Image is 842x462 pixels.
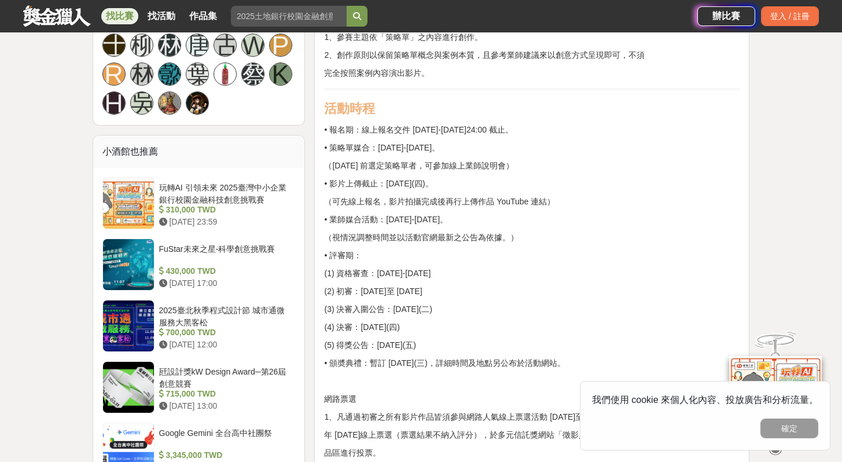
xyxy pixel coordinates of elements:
p: 1、參賽主題依「策略單」之內容進行創作。 [324,31,740,43]
div: 登入 / 註冊 [761,6,819,26]
span: 我們使用 cookie 來個人化內容、投放廣告和分析流量。 [592,395,818,405]
div: [DATE] 12:00 [159,339,291,351]
a: 辦比賽 [697,6,755,26]
a: Avatar [158,91,181,115]
img: d2146d9a-e6f6-4337-9592-8cefde37ba6b.png [729,356,822,433]
p: （[DATE] 前選定策略單者，可參加線上業師說明會） [324,160,740,172]
p: • 影片上傳截止：[DATE](四)。 [324,178,740,190]
p: (3) 決審入圍公告：[DATE](二) [324,303,740,316]
a: 2025臺北秋季程式設計節 城市通微服務大黑客松 700,000 TWD [DATE] 12:00 [102,300,296,352]
a: P [269,34,292,57]
a: 吳 [130,91,153,115]
a: 蔡 [241,63,264,86]
p: 1、凡通過初審之所有影片作品皆須參與網路人氣線上票選活動 [DATE]至 2025 [324,411,740,423]
a: 瓩設計獎kW Design Award─第26屆創意競賽 715,000 TWD [DATE] 13:00 [102,361,296,413]
a: W [241,34,264,57]
a: 找活動 [143,8,180,24]
a: 懿 [158,63,181,86]
p: 完全按照案例內容演出影片。 [324,67,740,79]
p: 網路票選 [324,393,740,405]
button: 確定 [760,419,818,438]
div: FuStar未來之星-科學創意挑戰賽 [159,243,291,265]
a: Avatar [214,63,237,86]
a: 找比賽 [101,8,138,24]
div: 715,000 TWD [159,388,291,400]
a: 唐 [186,34,209,57]
a: 古 [214,34,237,57]
div: 700,000 TWD [159,327,291,339]
a: 葉 [186,63,209,86]
p: • 業師媒合活動：[DATE]-[DATE]。 [324,214,740,226]
strong: 活動時程 [324,101,375,116]
div: [DATE] 13:00 [159,400,291,412]
div: 瓩設計獎kW Design Award─第26屆創意競賽 [159,366,291,388]
a: 作品集 [185,8,222,24]
div: 2025臺北秋季程式設計節 城市通微服務大黑客松 [159,305,291,327]
a: 林 [130,63,153,86]
a: 柳 [130,34,153,57]
p: • 報名期：線上報名交件 [DATE]-[DATE]24:00 截止。 [324,124,740,136]
a: Avatar [186,91,209,115]
img: Avatar [159,92,181,114]
p: (4) 決審：[DATE](四) [324,321,740,333]
div: [DATE] 17:00 [159,277,291,289]
div: 310,000 TWD [159,204,291,216]
p: 品區進行投票。 [324,447,740,459]
a: 士 [102,34,126,57]
div: Google Gemini 全台高中社團祭 [159,427,291,449]
p: • 頒奬典禮：暫訂 [DATE](三)，詳細時間及地點另公布於活動網站。 [324,357,740,369]
p: (5) 得獎公告：[DATE](五) [324,339,740,351]
a: H [102,91,126,115]
div: 玩轉AI 引領未來 2025臺灣中小企業銀行校園金融科技創意挑戰賽 [159,182,291,204]
p: 年 [DATE]線上票選（票選結果不納入評分），於多元信託獎網站「徵影人氣票選」作 [324,429,740,441]
p: (2) 初審：[DATE]至 [DATE] [324,285,740,298]
div: 3,345,000 TWD [159,449,291,461]
input: 2025土地銀行校園金融創意挑戰賽：從你出發 開啟智慧金融新頁 [231,6,347,27]
p: 2、創作原則以保留策略單概念與案例本質，且參考業師建議來以創意方式呈現即可，不須 [324,49,740,61]
a: R [102,63,126,86]
p: （視情況調整時間並以活動官網最新之公告為依據。） [324,232,740,244]
img: Avatar [186,92,208,114]
p: (1) 資格審查：[DATE]-[DATE] [324,267,740,280]
img: Avatar [214,63,236,85]
p: • 評審期： [324,250,740,262]
a: FuStar未來之星-科學創意挑戰賽 430,000 TWD [DATE] 17:00 [102,239,296,291]
div: 小酒館也推薦 [93,135,305,168]
div: [DATE] 23:59 [159,216,291,228]
p: （可先線上報名，影片拍攝完成後再行上傳作品 YouTube 連結） [324,196,740,208]
p: • 策略單媒合：[DATE]-[DATE]。 [324,142,740,154]
a: 林 [158,34,181,57]
div: 430,000 TWD [159,265,291,277]
a: 玩轉AI 引領未來 2025臺灣中小企業銀行校園金融科技創意挑戰賽 310,000 TWD [DATE] 23:59 [102,177,296,229]
a: K [269,63,292,86]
